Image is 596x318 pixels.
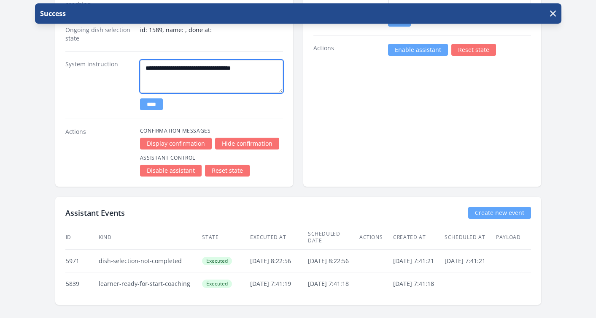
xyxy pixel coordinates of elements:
[65,207,125,219] h2: Assistant Events
[140,155,283,161] h4: Assistant Control
[65,226,98,250] th: ID
[444,250,496,272] td: [DATE] 7:41:21
[215,138,279,149] a: Hide confirmation
[98,272,202,295] td: learner-ready-for-start-coaching
[140,138,212,149] a: Display confirmation
[250,250,307,272] td: [DATE] 8:22:56
[140,128,283,134] h4: Confirmation Messages
[140,165,202,177] a: Disable assistant
[393,250,444,272] td: [DATE] 7:41:21
[65,60,133,110] dt: System instruction
[202,257,232,265] span: Executed
[65,250,98,272] td: 5971
[65,272,98,295] td: 5839
[451,44,496,56] a: Reset state
[444,226,496,250] th: Scheduled at
[98,226,202,250] th: Kind
[65,128,133,177] dt: Actions
[307,226,359,250] th: Scheduled date
[65,26,133,43] dt: Ongoing dish selection state
[393,226,444,250] th: Created at
[313,44,381,56] dt: Actions
[202,280,232,288] span: Executed
[307,272,359,295] td: [DATE] 7:41:18
[250,272,307,295] td: [DATE] 7:41:19
[388,44,448,56] a: Enable assistant
[140,26,283,43] dd: id: 1589, name: , done at:
[393,272,444,295] td: [DATE] 7:41:18
[496,226,531,250] th: Payload
[205,165,250,177] a: Reset state
[468,207,531,219] a: Create new event
[359,226,393,250] th: Actions
[38,8,66,19] p: Success
[307,250,359,272] td: [DATE] 8:22:56
[250,226,307,250] th: Executed at
[202,226,250,250] th: State
[98,250,202,272] td: dish-selection-not-completed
